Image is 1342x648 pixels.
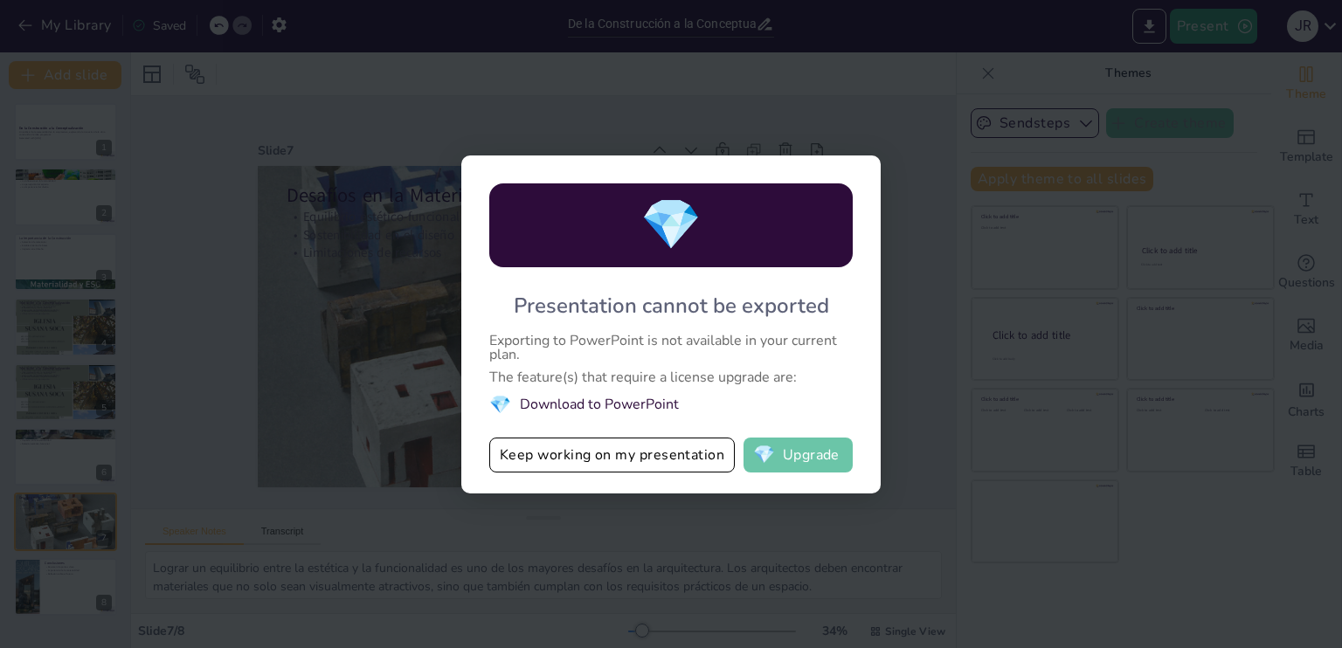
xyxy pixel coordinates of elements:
div: Presentation cannot be exported [514,292,829,320]
button: diamondUpgrade [744,438,853,472]
button: Keep working on my presentation [489,438,735,472]
div: Exporting to PowerPoint is not available in your current plan. [489,334,853,362]
span: diamond [753,446,775,464]
li: Download to PowerPoint [489,393,853,417]
span: diamond [489,393,511,417]
div: The feature(s) that require a license upgrade are: [489,370,853,384]
span: diamond [640,191,702,259]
